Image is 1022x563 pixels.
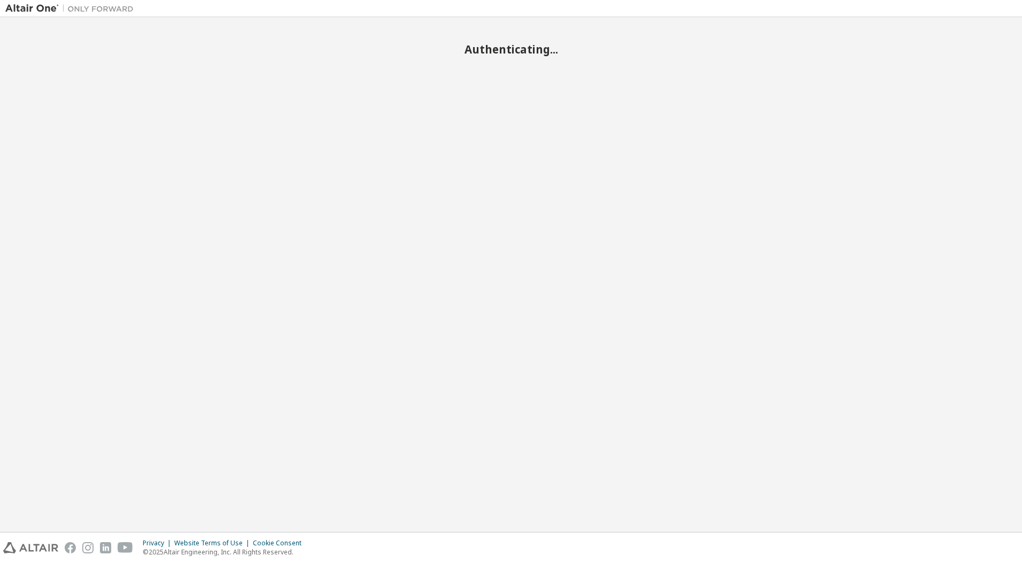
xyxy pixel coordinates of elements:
img: linkedin.svg [100,542,111,553]
div: Privacy [143,539,174,547]
img: facebook.svg [65,542,76,553]
div: Cookie Consent [253,539,308,547]
img: Altair One [5,3,139,14]
img: altair_logo.svg [3,542,58,553]
img: youtube.svg [118,542,133,553]
img: instagram.svg [82,542,94,553]
h2: Authenticating... [5,42,1017,56]
div: Website Terms of Use [174,539,253,547]
p: © 2025 Altair Engineering, Inc. All Rights Reserved. [143,547,308,557]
